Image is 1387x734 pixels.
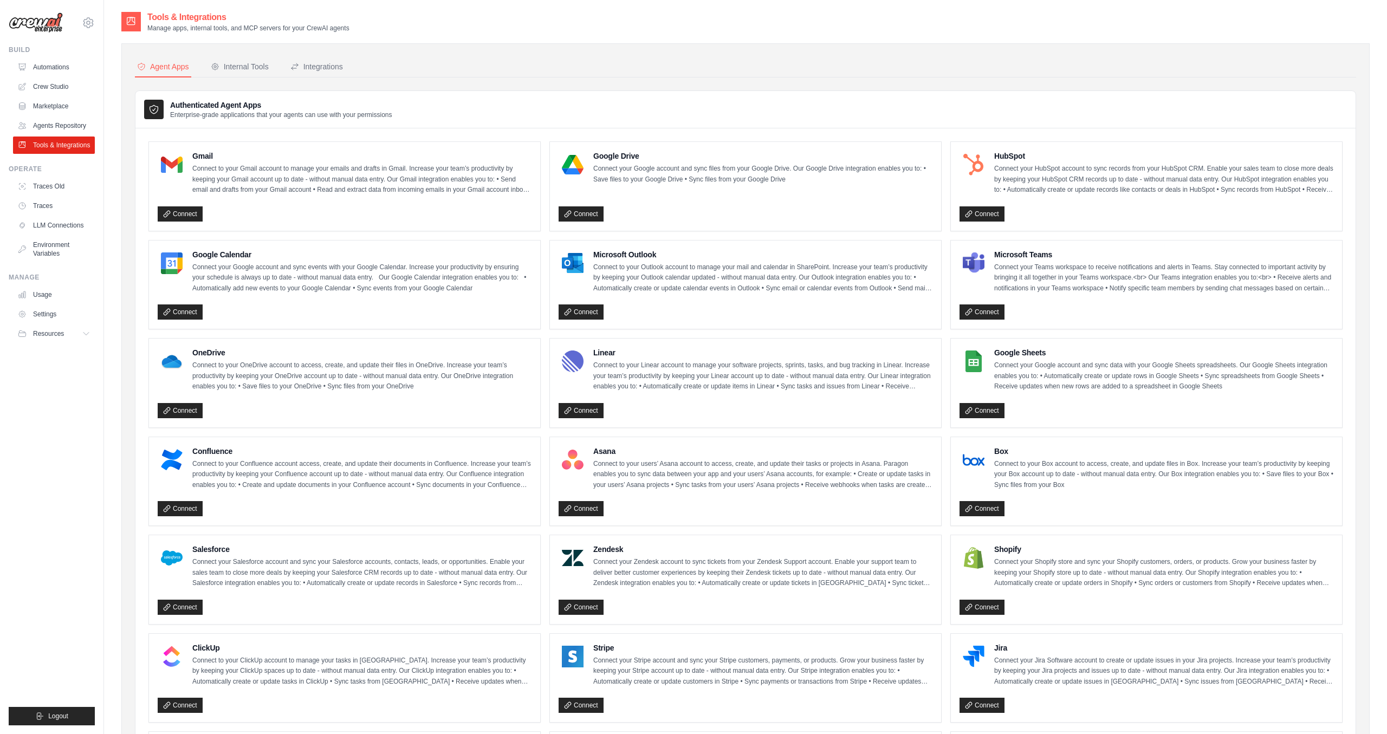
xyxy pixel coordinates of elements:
a: Connect [559,501,604,516]
a: Agents Repository [13,117,95,134]
p: Connect your Google account and sync data with your Google Sheets spreadsheets. Our Google Sheets... [994,360,1333,392]
h4: Linear [593,347,932,358]
button: Agent Apps [135,57,191,77]
div: Internal Tools [211,61,269,72]
button: Logout [9,707,95,725]
p: Connect to your Outlook account to manage your mail and calendar in SharePoint. Increase your tea... [593,262,932,294]
h4: Google Calendar [192,249,532,260]
p: Connect your Salesforce account and sync your Salesforce accounts, contacts, leads, or opportunit... [192,557,532,589]
img: Gmail Logo [161,154,183,176]
a: Marketplace [13,98,95,115]
h4: Jira [994,642,1333,653]
p: Connect to your Confluence account access, create, and update their documents in Confluence. Incr... [192,459,532,491]
h4: Salesforce [192,544,532,555]
button: Resources [13,325,95,342]
p: Connect your Stripe account and sync your Stripe customers, payments, or products. Grow your busi... [593,655,932,687]
button: Internal Tools [209,57,271,77]
img: Shopify Logo [963,547,984,569]
a: Connect [559,304,604,320]
div: Integrations [290,61,343,72]
div: Operate [9,165,95,173]
a: Traces Old [13,178,95,195]
img: Box Logo [963,449,984,471]
img: ClickUp Logo [161,646,183,667]
p: Connect to your OneDrive account to access, create, and update their files in OneDrive. Increase ... [192,360,532,392]
a: Connect [559,600,604,615]
h2: Tools & Integrations [147,11,349,24]
a: Traces [13,197,95,215]
h4: Confluence [192,446,532,457]
a: Connect [960,698,1004,713]
img: Google Sheets Logo [963,350,984,372]
a: Connect [960,206,1004,222]
span: Logout [48,712,68,720]
p: Connect to your Box account to access, create, and update files in Box. Increase your team’s prod... [994,459,1333,491]
p: Connect your Google account and sync files from your Google Drive. Our Google Drive integration e... [593,164,932,185]
a: Automations [13,59,95,76]
p: Connect your Teams workspace to receive notifications and alerts in Teams. Stay connected to impo... [994,262,1333,294]
a: Connect [158,501,203,516]
img: Zendesk Logo [562,547,584,569]
p: Connect to your Linear account to manage your software projects, sprints, tasks, and bug tracking... [593,360,932,392]
p: Connect to your ClickUp account to manage your tasks in [GEOGRAPHIC_DATA]. Increase your team’s p... [192,655,532,687]
img: Linear Logo [562,350,584,372]
a: LLM Connections [13,217,95,234]
p: Connect your Jira Software account to create or update issues in your Jira projects. Increase you... [994,655,1333,687]
h4: Stripe [593,642,932,653]
p: Connect your HubSpot account to sync records from your HubSpot CRM. Enable your sales team to clo... [994,164,1333,196]
a: Environment Variables [13,236,95,262]
a: Tools & Integrations [13,137,95,154]
button: Integrations [288,57,345,77]
h4: ClickUp [192,642,532,653]
img: Salesforce Logo [161,547,183,569]
img: Microsoft Outlook Logo [562,252,584,274]
p: Connect to your Gmail account to manage your emails and drafts in Gmail. Increase your team’s pro... [192,164,532,196]
div: Manage [9,273,95,282]
a: Connect [960,304,1004,320]
img: Google Drive Logo [562,154,584,176]
a: Connect [158,304,203,320]
img: OneDrive Logo [161,350,183,372]
p: Connect your Google account and sync events with your Google Calendar. Increase your productivity... [192,262,532,294]
h4: Box [994,446,1333,457]
p: Connect to your users’ Asana account to access, create, and update their tasks or projects in Asa... [593,459,932,491]
a: Connect [960,501,1004,516]
div: Build [9,46,95,54]
img: Google Calendar Logo [161,252,183,274]
span: Resources [33,329,64,338]
h4: Gmail [192,151,532,161]
h4: Google Drive [593,151,932,161]
img: HubSpot Logo [963,154,984,176]
p: Connect your Shopify store and sync your Shopify customers, orders, or products. Grow your busine... [994,557,1333,589]
p: Connect your Zendesk account to sync tickets from your Zendesk Support account. Enable your suppo... [593,557,932,589]
img: Logo [9,12,63,33]
img: Microsoft Teams Logo [963,252,984,274]
a: Connect [559,206,604,222]
a: Connect [559,698,604,713]
a: Connect [960,600,1004,615]
a: Crew Studio [13,78,95,95]
img: Confluence Logo [161,449,183,471]
a: Connect [158,403,203,418]
a: Connect [960,403,1004,418]
div: Agent Apps [137,61,189,72]
h4: Zendesk [593,544,932,555]
h3: Authenticated Agent Apps [170,100,392,111]
h4: HubSpot [994,151,1333,161]
h4: Asana [593,446,932,457]
p: Enterprise-grade applications that your agents can use with your permissions [170,111,392,119]
h4: Shopify [994,544,1333,555]
a: Connect [158,698,203,713]
img: Jira Logo [963,646,984,667]
h4: Microsoft Outlook [593,249,932,260]
img: Asana Logo [562,449,584,471]
a: Connect [158,600,203,615]
h4: Microsoft Teams [994,249,1333,260]
p: Manage apps, internal tools, and MCP servers for your CrewAI agents [147,24,349,33]
a: Usage [13,286,95,303]
a: Connect [158,206,203,222]
a: Connect [559,403,604,418]
h4: Google Sheets [994,347,1333,358]
img: Stripe Logo [562,646,584,667]
a: Settings [13,306,95,323]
